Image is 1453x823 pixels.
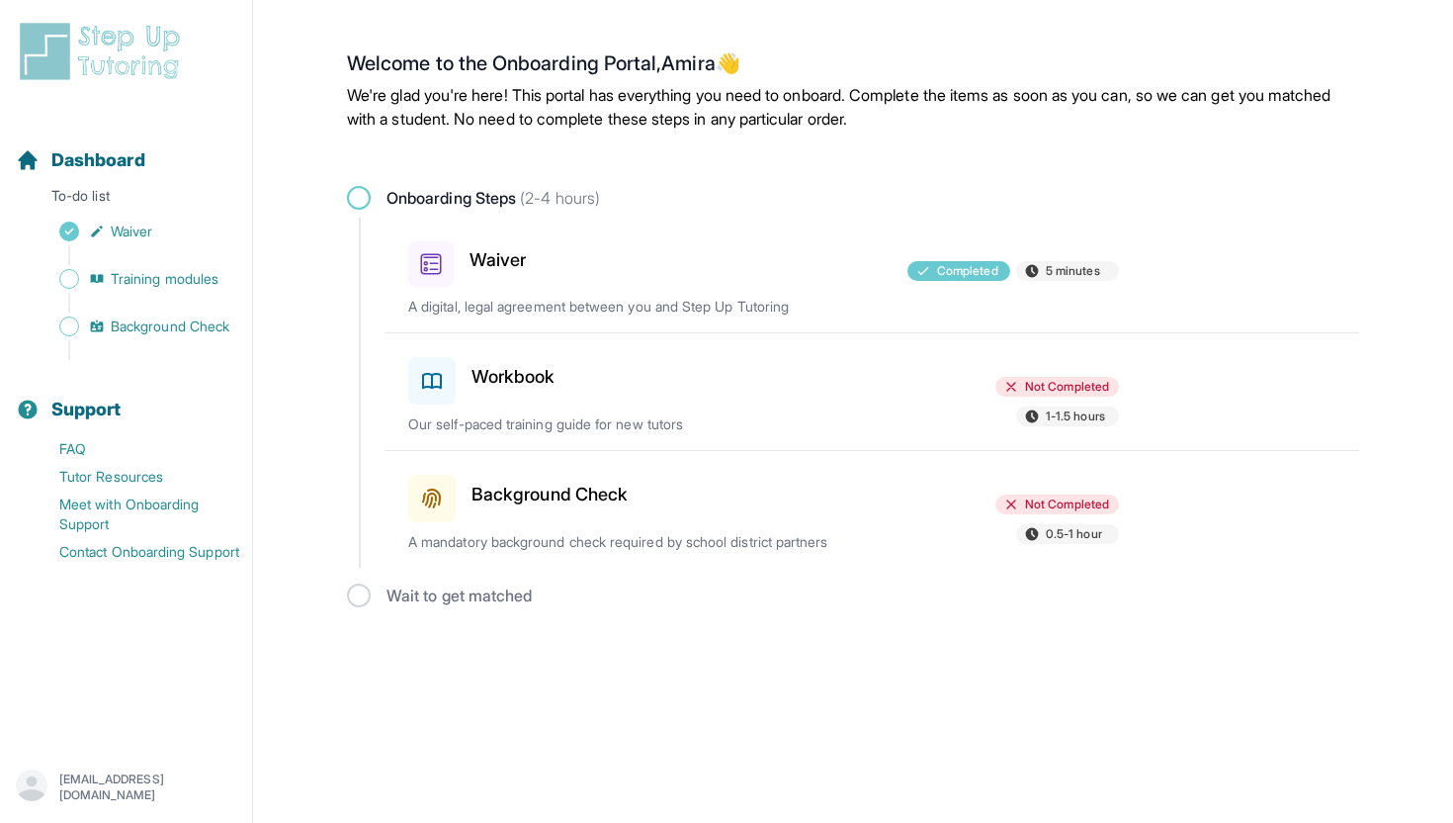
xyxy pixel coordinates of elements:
[16,435,252,463] a: FAQ
[1046,526,1102,542] span: 0.5-1 hour
[16,146,145,174] a: Dashboard
[1046,263,1100,279] span: 5 minutes
[16,463,252,491] a: Tutor Resources
[51,396,122,423] span: Support
[937,263,998,279] span: Completed
[408,297,871,317] p: A digital, legal agreement between you and Step Up Tutoring
[51,146,145,174] span: Dashboard
[111,269,218,289] span: Training modules
[386,186,600,210] span: Onboarding Steps
[1025,379,1109,395] span: Not Completed
[16,265,252,293] a: Training modules
[16,313,252,340] a: Background Check
[16,770,236,805] button: [EMAIL_ADDRESS][DOMAIN_NAME]
[111,222,152,241] span: Waiver
[385,218,1359,332] a: WaiverCompleted5 minutesA digital, legal agreement between you and Step Up Tutoring
[385,451,1359,568] a: Background CheckNot Completed0.5-1 hourA mandatory background check required by school district p...
[408,532,871,552] p: A mandatory background check required by school district partners
[8,115,244,182] button: Dashboard
[16,538,252,566] a: Contact Onboarding Support
[385,333,1359,450] a: WorkbookNot Completed1-1.5 hoursOur self-paced training guide for new tutors
[1025,497,1109,512] span: Not Completed
[59,772,236,803] p: [EMAIL_ADDRESS][DOMAIN_NAME]
[471,481,628,508] h3: Background Check
[347,83,1359,131] p: We're glad you're here! This portal has everything you need to onboard. Complete the items as soo...
[471,363,556,391] h3: Workbook
[347,51,1359,83] h2: Welcome to the Onboarding Portal, Amira 👋
[16,491,252,538] a: Meet with Onboarding Support
[516,188,600,208] span: (2-4 hours)
[16,20,192,83] img: logo
[8,364,244,431] button: Support
[408,414,871,434] p: Our self-paced training guide for new tutors
[470,246,526,274] h3: Waiver
[1046,409,1105,424] span: 1-1.5 hours
[111,317,229,336] span: Background Check
[8,186,244,214] p: To-do list
[16,218,252,245] a: Waiver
